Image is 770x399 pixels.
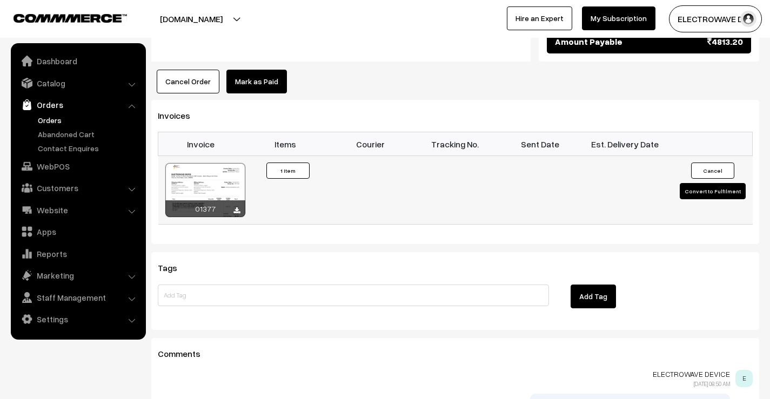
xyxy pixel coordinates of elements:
button: Add Tag [571,285,616,308]
a: WebPOS [14,157,142,176]
button: Cancel Order [157,70,219,93]
a: Dashboard [14,51,142,71]
button: 1 Item [266,163,310,179]
span: Invoices [158,110,203,121]
span: Amount Payable [555,35,622,48]
button: ELECTROWAVE DE… [669,5,762,32]
a: Contact Enquires [35,143,142,154]
a: Catalog [14,73,142,93]
th: Courier [328,132,413,156]
span: [DATE] 08:50 AM [694,380,730,387]
button: Cancel [691,163,734,179]
input: Add Tag [158,285,549,306]
a: Reports [14,244,142,263]
a: Customers [14,178,142,198]
a: Marketing [14,266,142,285]
img: COMMMERCE [14,14,127,22]
a: Orders [35,114,142,126]
button: Convert to Fulfilment [680,183,746,199]
a: Apps [14,222,142,241]
a: Hire an Expert [507,6,572,30]
a: Mark as Paid [226,70,287,93]
span: E [735,370,753,387]
th: Tracking No. [413,132,498,156]
th: Est. Delivery Date [582,132,667,156]
span: Tags [158,262,190,273]
th: Items [243,132,328,156]
a: My Subscription [582,6,655,30]
a: Website [14,200,142,220]
img: user [740,11,756,27]
th: Invoice [158,132,243,156]
a: COMMMERCE [14,11,108,24]
span: Comments [158,348,213,359]
button: [DOMAIN_NAME] [122,5,260,32]
a: Orders [14,95,142,114]
span: 4813.20 [707,35,743,48]
th: Sent Date [498,132,582,156]
a: Staff Management [14,288,142,307]
p: ELECTROWAVE DEVICE [158,370,730,378]
a: Settings [14,309,142,329]
div: 01377 [165,200,245,217]
a: Abandoned Cart [35,129,142,140]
